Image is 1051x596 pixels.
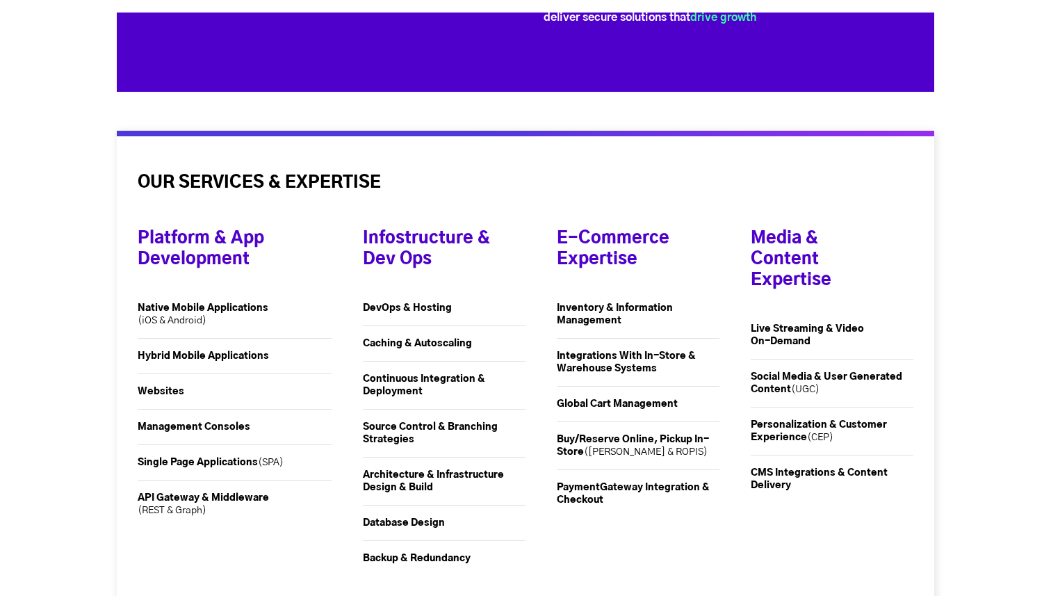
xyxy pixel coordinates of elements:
[363,374,485,396] strong: Continuous Integration & Deployment
[138,291,332,339] li: (iOS & Android)
[557,200,695,291] h4: E-Commerce Expertise
[138,445,332,481] li: (SPA)
[138,493,269,503] strong: API Gateway & Middleware
[751,360,913,408] li: (UGC)
[138,351,269,361] strong: Hybrid Mobile Applications
[138,200,302,291] h4: Platform & App Development
[138,303,268,313] strong: Native Mobile Applications
[363,303,452,313] strong: DevOps & Hosting
[751,324,864,334] strong: Live Streaming & Video
[363,518,445,528] strong: Database Design
[363,200,501,291] h4: Infostructure & Dev Ops
[751,408,913,456] li: (CEP)
[557,351,696,373] strong: Integrations With In-Store & Warehouse Systems
[138,387,184,396] strong: Websites
[363,470,504,492] strong: Architecture & Infrastructure Design & Build
[363,554,471,563] strong: Backup & Redundancy
[557,303,673,325] strong: Inventory & Information Management
[138,458,258,467] strong: Single Page Applications
[557,483,710,505] strong: Payment
[751,200,889,312] h4: Media & Content Expertise
[557,483,710,505] span: Gateway Integration & Checkout
[557,422,719,470] li: ([PERSON_NAME] & ROPIS)
[751,372,902,394] strong: Social Media & User Generated Content
[751,337,810,346] strong: On-Demand
[557,435,709,457] span: Buy/Reserve Online, Pickup In-Store
[690,12,756,23] span: drive growth
[751,468,888,490] span: CMS Integrations & Content Delivery
[363,339,472,348] strong: Caching & Autoscaling
[363,422,498,444] strong: Source Control & Branching Strategies
[751,420,887,442] strong: Personalization & Customer Experience
[557,399,678,409] strong: Global Cart Management
[138,422,250,432] strong: Management Consoles
[138,481,332,540] li: (REST & Graph)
